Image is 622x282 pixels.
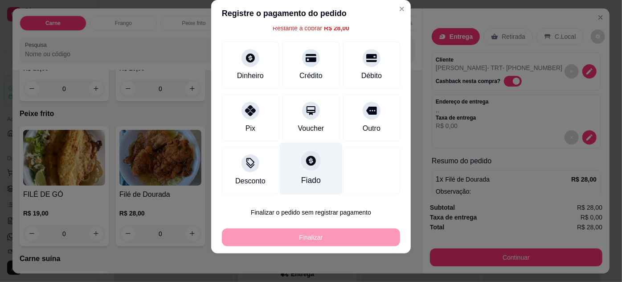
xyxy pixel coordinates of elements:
[273,24,349,33] div: Restante a cobrar
[235,176,266,187] div: Desconto
[298,123,324,134] div: Voucher
[395,2,409,16] button: Close
[324,24,349,33] div: R$ 28,00
[246,123,255,134] div: Pix
[301,174,321,186] div: Fiado
[361,70,382,81] div: Débito
[222,203,400,221] button: Finalizar o pedido sem registrar pagamento
[237,70,264,81] div: Dinheiro
[299,70,323,81] div: Crédito
[363,123,381,134] div: Outro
